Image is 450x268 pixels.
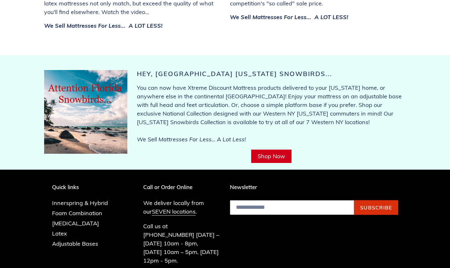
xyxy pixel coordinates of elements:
[354,200,398,215] button: Subscribe
[52,209,102,217] a: Foam Combination
[44,22,220,29] h3: We Sell Mattresses For Less... A LOT LESS!
[143,199,220,216] p: We deliver locally from our .
[52,199,108,207] a: Innerspring & Hybrid
[52,230,67,237] a: Latex
[137,136,246,143] i: We Sell Mattresses For Less... A Lot Less!
[152,208,196,215] a: SEVEN locations
[52,184,118,190] p: Quick links
[52,220,99,227] a: [MEDICAL_DATA]
[230,200,354,215] input: Email address
[137,70,406,78] h2: Hey, [GEOGRAPHIC_DATA] [US_STATE] Snowbirds...
[230,184,398,190] p: Newsletter
[137,83,406,144] p: You can now have Xtreme Discount Mattress products delivered to your [US_STATE] home, or anywhere...
[360,204,392,211] span: Subscribe
[52,240,98,247] a: Adjustable Bases
[143,184,220,190] p: Call or Order Online
[143,222,220,265] p: Call us at [PHONE_NUMBER] [DATE] – [DATE] 10am - 8pm, [DATE] 10am – 5pm, [DATE] 12pm - 5pm.
[251,150,292,163] a: Shop Now
[44,70,128,154] img: floridasnowbirdsfinal-1684765907267_263x.jpg
[230,14,406,21] h3: We Sell Mattresses For Less... A LOT LESS!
